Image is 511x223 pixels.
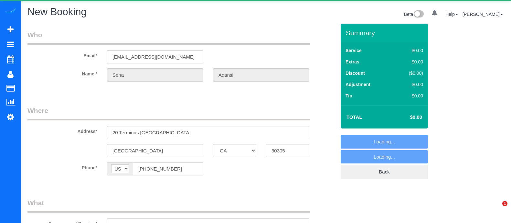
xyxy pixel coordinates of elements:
label: Phone* [23,162,102,171]
strong: Total [346,114,362,120]
img: New interface [413,10,424,19]
a: Beta [404,12,424,17]
a: [PERSON_NAME] [463,12,503,17]
h4: $0.00 [391,115,422,120]
label: Name * [23,68,102,77]
input: Last Name* [213,68,309,82]
input: City* [107,144,203,157]
img: Automaid Logo [4,6,17,16]
label: Address* [23,126,102,135]
span: New Booking [27,6,87,17]
a: Help [445,12,458,17]
label: Email* [23,50,102,59]
div: $0.00 [395,81,423,88]
input: Zip Code* [266,144,309,157]
div: $0.00 [395,47,423,54]
label: Discount [346,70,365,76]
iframe: Intercom live chat [489,201,505,217]
label: Tip [346,93,352,99]
div: $0.00 [395,59,423,65]
legend: Where [27,106,310,120]
div: ($0.00) [395,70,423,76]
h3: Summary [346,29,425,37]
div: $0.00 [395,93,423,99]
input: Email* [107,50,203,63]
label: Extras [346,59,359,65]
a: Back [341,165,428,179]
label: Service [346,47,362,54]
input: Phone* [133,162,203,175]
input: First Name* [107,68,203,82]
legend: Who [27,30,310,45]
span: 1 [502,201,507,206]
legend: What [27,198,310,213]
label: Adjustment [346,81,370,88]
